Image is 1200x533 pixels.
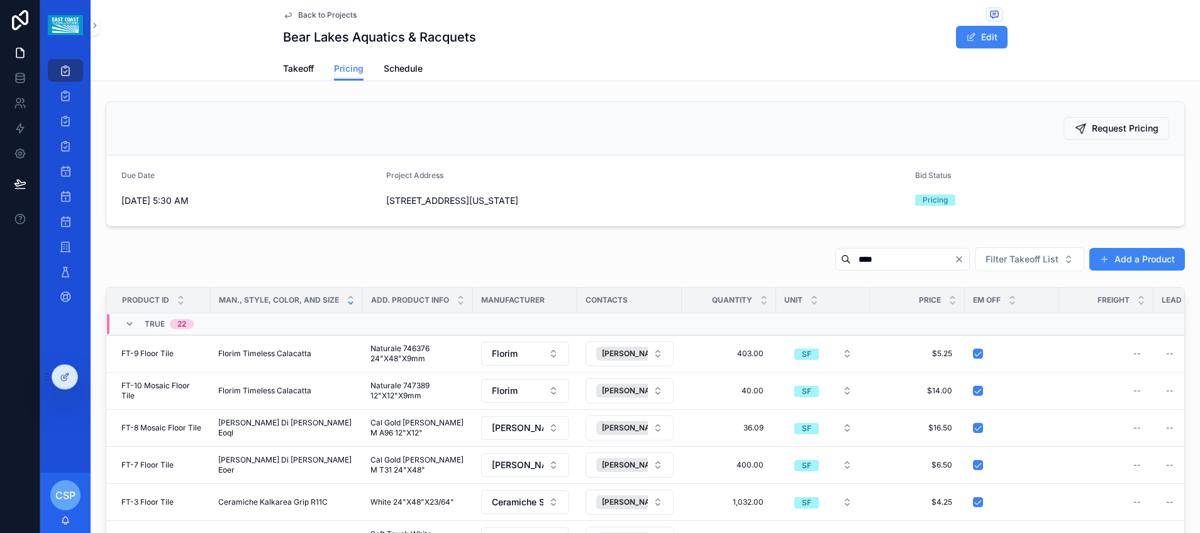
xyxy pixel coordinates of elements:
span: $6.50 [883,460,952,470]
span: Project Address [386,171,443,180]
span: Florim Timeless Calacatta [218,349,311,359]
span: 400.00 [694,460,764,470]
span: Takeoff [283,62,314,75]
span: TRUE [145,319,165,329]
a: Schedule [384,57,423,82]
div: -- [1166,497,1174,507]
span: FT-3 Floor Tile [121,497,174,507]
span: Schedule [384,62,423,75]
span: [PERSON_NAME] [492,422,543,434]
div: -- [1166,386,1174,396]
span: [PERSON_NAME] Di [PERSON_NAME] Eoer [218,455,355,475]
div: SF [802,497,811,508]
span: Ceramiche Supergres [492,496,543,508]
span: Add. Product Info [371,295,449,305]
span: FT-7 Floor Tile [121,460,174,470]
span: Cal Gold [PERSON_NAME] M A96 12"X12" [370,418,465,438]
span: 1,032.00 [694,497,764,507]
a: Takeoff [283,57,314,82]
span: [DATE] 5:30 AM [121,194,376,207]
div: -- [1133,423,1141,433]
span: [PERSON_NAME] [602,349,664,359]
span: 36.09 [694,423,764,433]
button: Select Button [975,247,1084,271]
button: Unselect 360 [596,347,682,361]
span: $14.00 [883,386,952,396]
button: Unselect 705 [596,495,682,509]
span: Product ID [122,295,169,305]
button: Select Button [586,378,674,403]
span: Request Pricing [1092,122,1158,135]
button: Select Button [586,452,674,478]
button: Request Pricing [1064,117,1169,140]
span: CSP [55,488,75,503]
span: Em Off [973,295,1001,305]
button: Edit [956,26,1008,48]
span: Florim [492,384,518,397]
span: Cal Gold [PERSON_NAME] M T31 24"X48" [370,455,465,475]
div: -- [1166,423,1174,433]
button: Select Button [586,490,674,515]
span: Filter Takeoff List [986,253,1058,266]
button: Unselect 706 [596,421,682,435]
div: -- [1133,460,1141,470]
span: Quantity [712,295,752,305]
span: Unit [784,295,803,305]
span: Back to Projects [298,10,357,20]
span: [PERSON_NAME] [602,423,664,433]
button: Select Button [784,491,862,513]
div: SF [802,460,811,471]
button: Clear [954,254,969,264]
span: $5.25 [883,349,952,359]
button: Select Button [784,342,862,365]
span: Man., Style, Color, and Size [219,295,339,305]
button: Select Button [784,379,862,402]
div: -- [1133,386,1141,396]
span: [STREET_ADDRESS][US_STATE] [386,194,905,207]
span: [PERSON_NAME] Di [PERSON_NAME] Eoql [218,418,355,438]
div: SF [802,423,811,434]
a: Back to Projects [283,10,357,20]
button: Select Button [481,342,569,366]
div: Pricing [923,194,948,206]
button: Select Button [481,490,569,514]
span: Naturale 746376 24"X48"X9mm [370,344,465,364]
span: Due Date [121,171,155,180]
div: -- [1133,349,1141,359]
button: Select Button [586,341,674,366]
span: Manufacturer [481,295,545,305]
div: -- [1133,497,1141,507]
img: App logo [48,15,82,35]
h1: Bear Lakes Aquatics & Racquets [283,28,476,46]
span: Florim [492,347,518,360]
span: [PERSON_NAME] [602,497,664,507]
button: Unselect 706 [596,458,682,472]
span: Pricing [334,62,364,75]
span: [PERSON_NAME] [492,459,543,471]
span: Florim Timeless Calacatta [218,386,311,396]
span: [PERSON_NAME] [602,386,664,396]
span: FT-8 Mosaic Floor Tile [121,423,201,433]
button: Unselect 360 [596,384,682,398]
span: [PERSON_NAME] [602,460,664,470]
button: Select Button [481,379,569,403]
button: Select Button [586,415,674,440]
button: Add a Product [1089,248,1185,271]
button: Select Button [481,416,569,440]
span: Bid Status [915,171,951,180]
button: Select Button [784,417,862,439]
button: Select Button [784,454,862,476]
span: $4.25 [883,497,952,507]
span: FT-9 Floor Tile [121,349,174,359]
span: Freight [1097,295,1130,305]
span: 40.00 [694,386,764,396]
button: Select Button [481,453,569,477]
span: 403.00 [694,349,764,359]
div: -- [1166,349,1174,359]
div: scrollable content [40,50,91,325]
div: 22 [177,319,186,329]
span: FT-10 Mosaic Floor Tile [121,381,203,401]
span: Contacts [586,295,628,305]
span: Ceramiche Kalkarea Grip R11C [218,497,328,507]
